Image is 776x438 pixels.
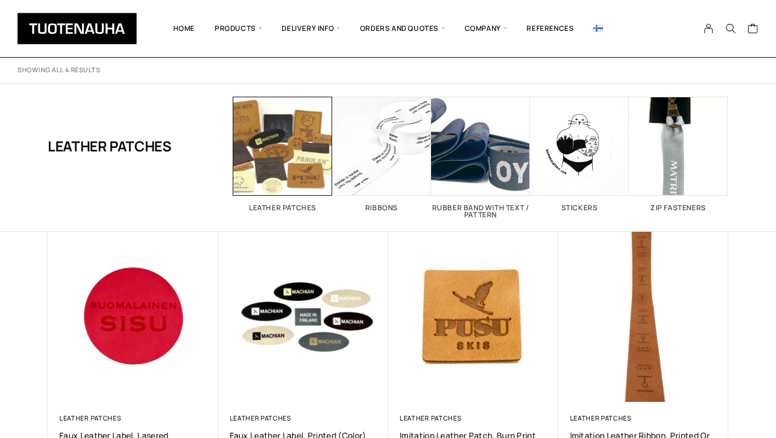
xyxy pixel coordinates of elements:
[332,204,431,211] h2: Ribbons
[233,97,332,211] a: Visit product category Leather patches
[59,414,121,422] a: Leather patches
[720,23,742,34] button: Search
[593,25,603,31] img: Suomi
[629,204,728,211] h2: Zip fasteners
[48,97,172,196] h1: Leather patches
[747,23,759,37] a: Cart
[697,23,720,34] a: My Account
[233,204,332,211] h2: Leather patches
[272,9,350,48] span: Delivery info
[431,204,530,218] h2: Rubber band with text / pattern
[431,97,530,218] a: Visit product category Rubber band with text / pattern
[530,97,629,211] a: Visit product category Stickers
[517,9,583,48] a: References
[629,97,728,211] a: Visit product category Zip fasteners
[455,9,517,48] span: Company
[400,414,461,422] a: Leather patches
[205,9,272,48] span: Products
[17,13,137,44] img: Tuotenauha Oy
[163,9,205,48] a: Home
[530,204,629,211] h2: Stickers
[332,97,431,211] a: Visit product category Ribbons
[350,9,455,48] span: Orders and quotes
[570,414,632,422] a: Leather patches
[17,66,101,75] p: Showing all 4 results
[230,414,291,422] a: Leather patches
